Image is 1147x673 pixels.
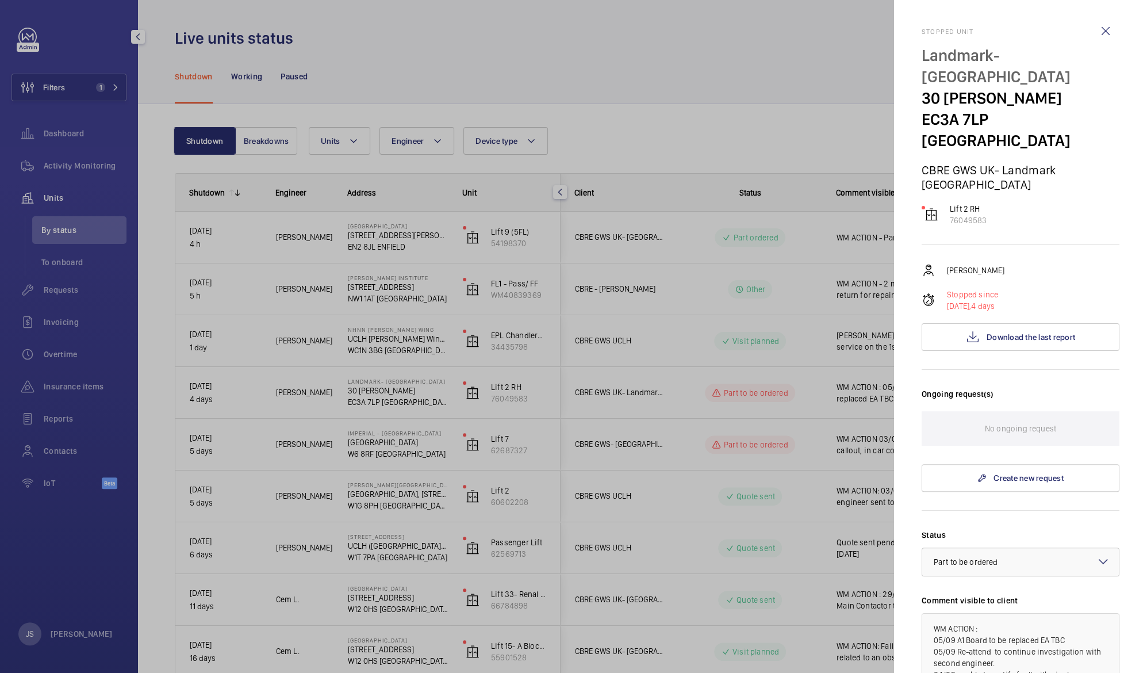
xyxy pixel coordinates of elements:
[922,388,1119,411] h3: Ongoing request(s)
[922,529,1119,541] label: Status
[947,300,998,312] p: 4 days
[922,595,1119,606] label: Comment visible to client
[934,557,998,567] span: Part to be ordered
[922,109,1119,151] p: EC3A 7LP [GEOGRAPHIC_DATA]
[985,411,1056,446] p: No ongoing request
[924,208,938,221] img: elevator.svg
[922,163,1119,192] p: CBRE GWS UK- Landmark [GEOGRAPHIC_DATA]
[922,28,1119,36] h2: Stopped unit
[987,332,1075,342] span: Download the last report
[950,215,987,226] p: 76049583
[922,464,1119,492] a: Create new request
[922,87,1119,109] p: 30 [PERSON_NAME]
[947,301,971,311] span: [DATE],
[950,203,987,215] p: Lift 2 RH
[947,265,1004,276] p: [PERSON_NAME]
[947,289,998,300] p: Stopped since
[922,323,1119,351] button: Download the last report
[922,45,1119,87] p: Landmark- [GEOGRAPHIC_DATA]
